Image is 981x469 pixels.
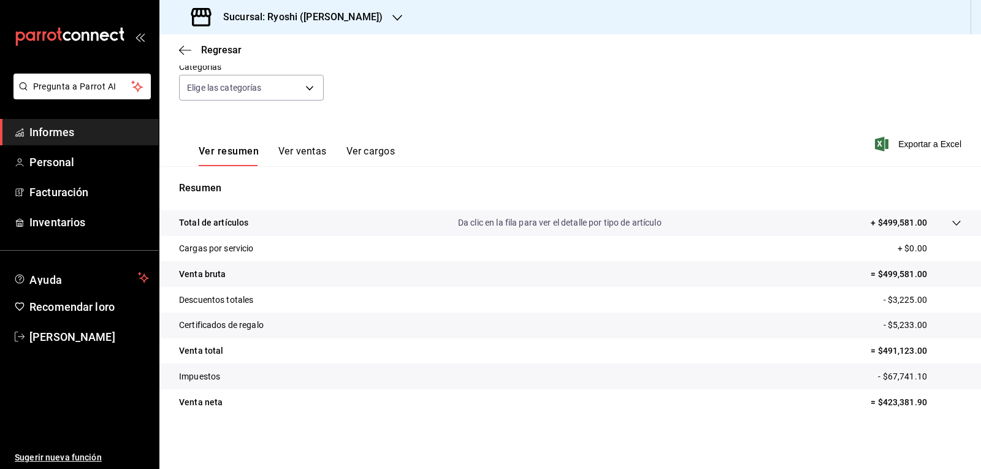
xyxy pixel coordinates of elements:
[458,218,662,227] font: Da clic en la fila para ver el detalle por tipo de artículo
[223,11,383,23] font: Sucursal: Ryoshi ([PERSON_NAME])
[29,300,115,313] font: Recomendar loro
[898,139,961,149] font: Exportar a Excel
[179,397,223,407] font: Venta neta
[201,44,242,56] font: Regresar
[29,126,74,139] font: Informes
[179,295,253,305] font: Descuentos totales
[15,452,102,462] font: Sugerir nueva función
[187,83,262,93] font: Elige las categorías
[199,145,259,157] font: Ver resumen
[29,216,85,229] font: Inventarios
[179,218,248,227] font: Total de artículos
[29,330,115,343] font: [PERSON_NAME]
[179,372,220,381] font: Impuestos
[898,243,927,253] font: + $0.00
[878,372,927,381] font: - $67,741.10
[199,145,395,166] div: pestañas de navegación
[9,89,151,102] a: Pregunta a Parrot AI
[346,145,395,157] font: Ver cargos
[884,320,927,330] font: - $5,233.00
[871,269,927,279] font: = $499,581.00
[13,74,151,99] button: Pregunta a Parrot AI
[871,397,927,407] font: = $423,381.90
[29,186,88,199] font: Facturación
[179,346,223,356] font: Venta total
[179,243,254,253] font: Cargas por servicio
[29,273,63,286] font: Ayuda
[179,269,226,279] font: Venta bruta
[179,44,242,56] button: Regresar
[884,295,927,305] font: - $3,225.00
[179,62,221,72] font: Categorías
[33,82,116,91] font: Pregunta a Parrot AI
[135,32,145,42] button: abrir_cajón_menú
[29,156,74,169] font: Personal
[179,320,264,330] font: Certificados de regalo
[877,137,961,151] button: Exportar a Excel
[278,145,327,157] font: Ver ventas
[179,182,221,194] font: Resumen
[871,218,927,227] font: + $499,581.00
[871,346,927,356] font: = $491,123.00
